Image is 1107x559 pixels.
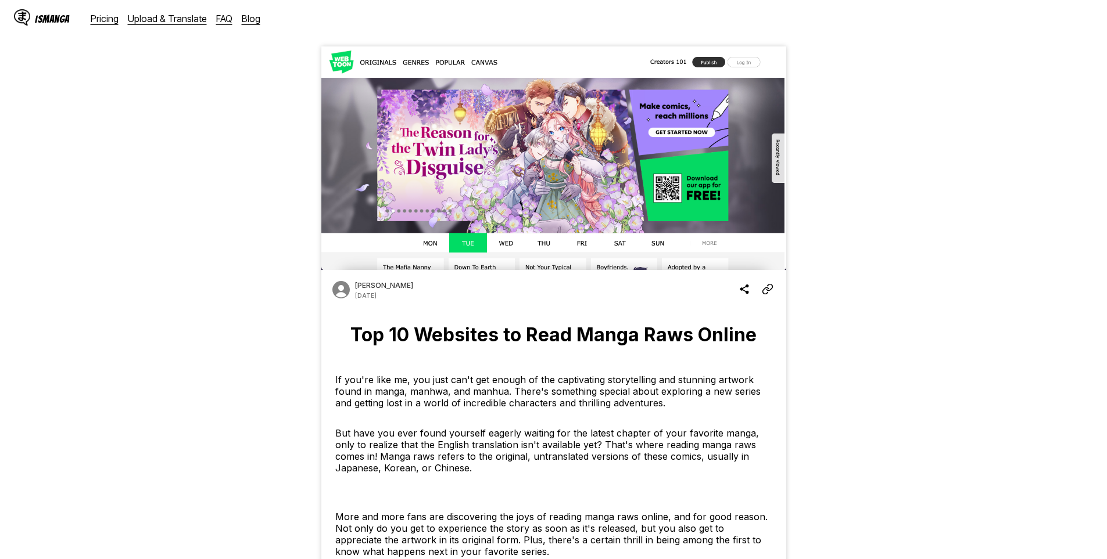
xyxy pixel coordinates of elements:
[335,511,772,557] p: More and more fans are discovering the joys of reading manga raws online, and for good reason. No...
[762,282,773,296] img: Copy Article Link
[216,13,232,24] a: FAQ
[739,282,750,296] img: Share blog
[14,9,30,26] img: IsManga Logo
[331,279,352,300] img: Author avatar
[355,281,413,290] p: Author
[14,9,91,28] a: IsManga LogoIsManga
[35,13,70,24] div: IsManga
[321,46,786,270] img: Cover
[335,427,772,474] p: But have you ever found yourself eagerly waiting for the latest chapter of your favorite manga, o...
[331,323,777,346] h1: Top 10 Websites to Read Manga Raws Online
[242,13,260,24] a: Blog
[355,292,377,299] p: Date published
[128,13,207,24] a: Upload & Translate
[335,374,772,409] p: If you're like me, you just can't get enough of the captivating storytelling and stunning artwork...
[91,13,119,24] a: Pricing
